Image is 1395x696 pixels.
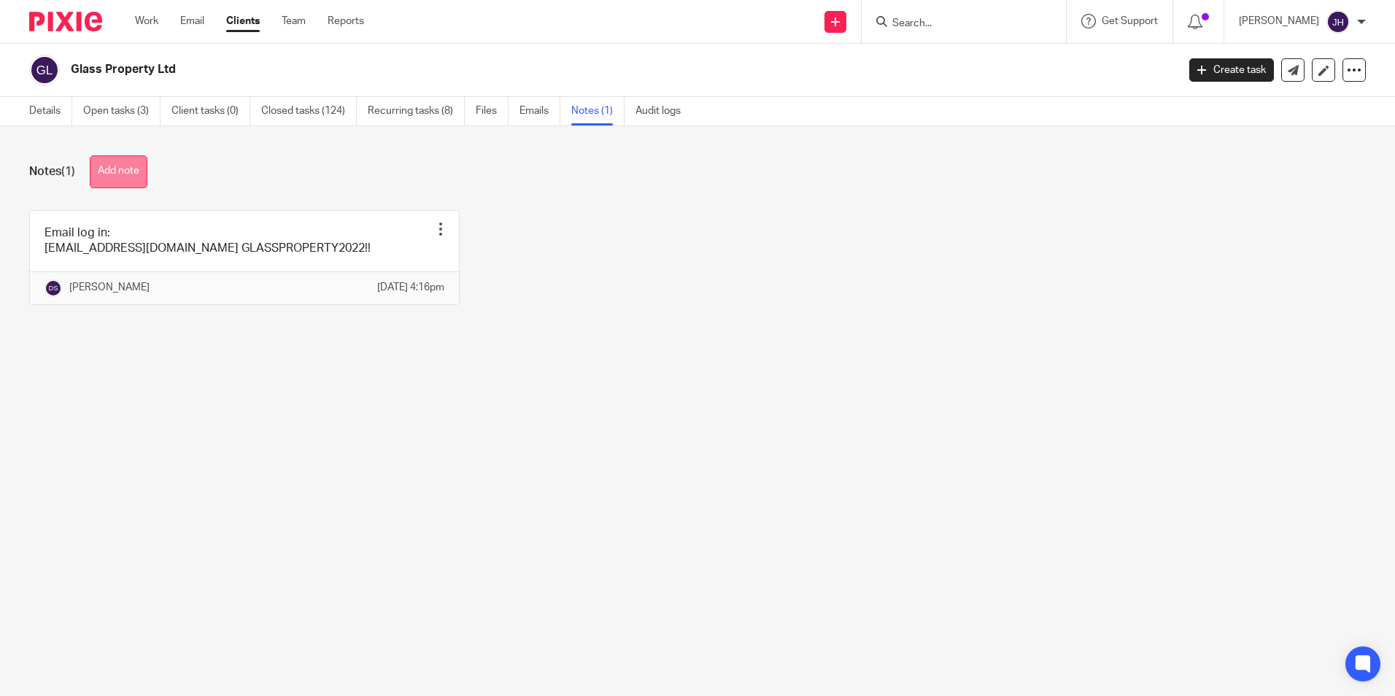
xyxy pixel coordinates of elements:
h2: Glass Property Ltd [71,62,948,77]
input: Search [891,18,1022,31]
img: svg%3E [45,279,62,297]
a: Notes (1) [571,97,625,125]
a: Emails [519,97,560,125]
a: Open tasks (3) [83,97,161,125]
a: Create task [1189,58,1274,82]
img: svg%3E [1326,10,1350,34]
a: Reports [328,14,364,28]
a: Work [135,14,158,28]
p: [PERSON_NAME] [1239,14,1319,28]
a: Details [29,97,72,125]
a: Email [180,14,204,28]
a: Closed tasks (124) [261,97,357,125]
a: Files [476,97,509,125]
a: Client tasks (0) [171,97,250,125]
button: Add note [90,155,147,188]
a: Audit logs [635,97,692,125]
h1: Notes [29,164,75,179]
p: [PERSON_NAME] [69,280,150,295]
a: Recurring tasks (8) [368,97,465,125]
img: svg%3E [29,55,60,85]
p: [DATE] 4:16pm [377,280,444,295]
a: Clients [226,14,260,28]
span: Get Support [1102,16,1158,26]
img: Pixie [29,12,102,31]
span: (1) [61,166,75,177]
a: Team [282,14,306,28]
